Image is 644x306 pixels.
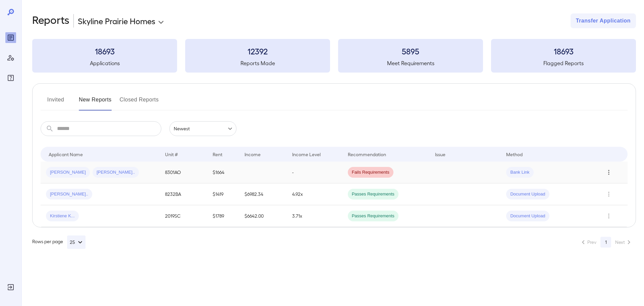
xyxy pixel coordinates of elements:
div: Income [245,150,261,158]
button: Row Actions [603,167,614,178]
button: Invited [41,94,71,111]
span: [PERSON_NAME] [46,169,90,176]
button: Closed Reports [120,94,159,111]
td: $1664 [207,162,239,183]
div: Newest [169,121,236,136]
h5: Reports Made [185,59,330,67]
div: Manage Users [5,52,16,63]
span: Passes Requirements [348,213,398,219]
div: Unit # [165,150,178,158]
td: $6642.00 [239,205,287,227]
button: Transfer Application [571,13,636,28]
span: Kirstiene K... [46,213,79,219]
div: Log Out [5,282,16,293]
h5: Applications [32,59,177,67]
h2: Reports [32,13,69,28]
td: 8232BA [160,183,207,205]
h3: 5895 [338,46,483,56]
div: FAQ [5,73,16,83]
td: 3.71x [287,205,342,227]
button: page 1 [600,237,611,248]
h3: 18693 [32,46,177,56]
td: $1419 [207,183,239,205]
td: $1789 [207,205,239,227]
button: Row Actions [603,211,614,221]
td: 8301AO [160,162,207,183]
div: Recommendation [348,150,386,158]
td: 2019SC [160,205,207,227]
h3: 12392 [185,46,330,56]
span: Bank Link [506,169,533,176]
button: 25 [67,235,86,249]
button: Row Actions [603,189,614,200]
span: Passes Requirements [348,191,398,198]
div: Issue [435,150,446,158]
span: Document Upload [506,213,549,219]
h3: 18693 [491,46,636,56]
div: Income Level [292,150,321,158]
span: [PERSON_NAME].. [93,169,139,176]
div: Method [506,150,523,158]
div: Rows per page [32,235,86,249]
span: Document Upload [506,191,549,198]
td: 4.92x [287,183,342,205]
td: $6982.34 [239,183,287,205]
button: New Reports [79,94,112,111]
div: Applicant Name [49,150,83,158]
nav: pagination navigation [576,237,636,248]
h5: Meet Requirements [338,59,483,67]
div: Rent [213,150,223,158]
td: - [287,162,342,183]
summary: 18693Applications12392Reports Made5895Meet Requirements18693Flagged Reports [32,39,636,73]
h5: Flagged Reports [491,59,636,67]
div: Reports [5,32,16,43]
span: Fails Requirements [348,169,393,176]
p: Skyline Prairie Homes [78,15,155,26]
span: [PERSON_NAME].. [46,191,92,198]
